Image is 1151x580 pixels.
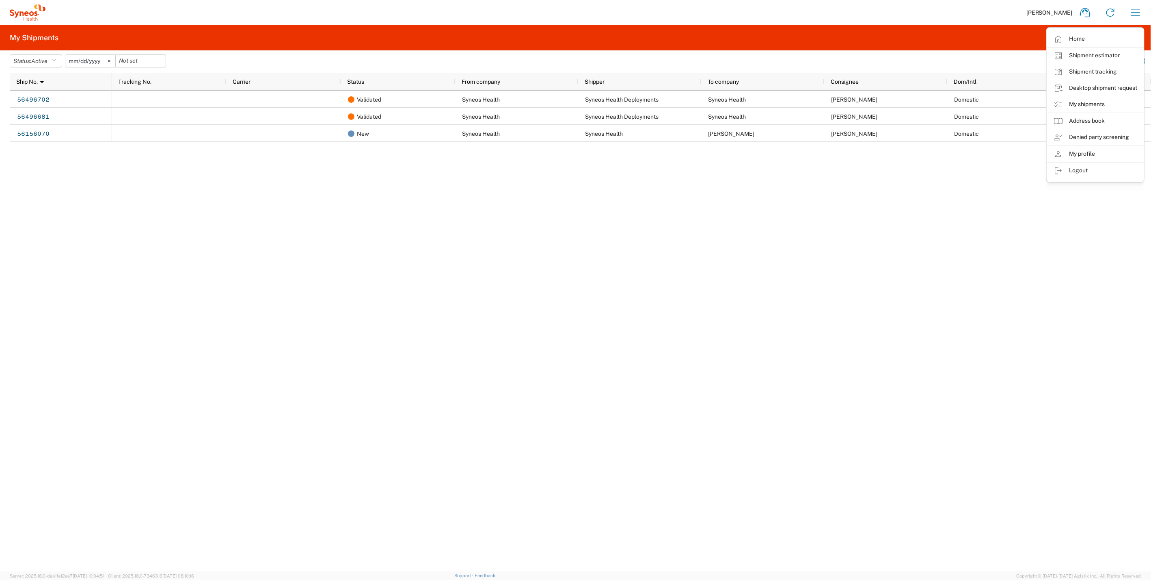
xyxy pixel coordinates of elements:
span: Syneos Health [708,96,746,103]
h2: My Shipments [10,33,58,43]
span: New [357,125,369,142]
span: Validated [357,91,382,108]
a: Feedback [475,573,495,578]
span: Syneos Health [708,113,746,120]
span: Ship No. [16,78,38,85]
span: Domestic [954,113,979,120]
a: 56496702 [17,93,50,106]
span: To company [708,78,739,85]
span: Active [31,58,48,64]
a: Desktop shipment request [1047,80,1144,96]
span: Domestic [954,130,979,137]
span: Copyright © [DATE]-[DATE] Agistix Inc., All Rights Reserved [1016,572,1141,580]
span: Domestic [954,96,979,103]
a: Logout [1047,163,1144,179]
input: Not set [116,55,166,67]
span: Syneos Health [462,113,500,120]
a: Home [1047,31,1144,47]
span: Syneos Health [585,130,623,137]
span: Marshonda Wooten [831,130,878,137]
span: Stephen Kiley [831,96,878,103]
span: [DATE] 08:10:16 [162,573,194,578]
a: Denied party screening [1047,129,1144,146]
span: Dom/Intl [954,78,977,85]
span: Client: 2025.18.0-7346316 [108,573,194,578]
span: Marshonda Wooten [708,130,755,137]
span: Status [348,78,365,85]
a: My profile [1047,146,1144,162]
input: Not set [65,55,115,67]
a: Address book [1047,113,1144,129]
span: Validated [357,108,382,125]
a: 56156070 [17,128,50,141]
span: [PERSON_NAME] [1026,9,1073,16]
span: Asha Sannidhi [831,113,878,120]
a: 56496681 [17,111,50,124]
a: Support [454,573,475,578]
span: Carrier [233,78,251,85]
span: Server: 2025.18.0-daa1fe12ee7 [10,573,104,578]
span: Syneos Health Deployments [585,96,659,103]
button: Status:Active [10,54,62,67]
a: My shipments [1047,96,1144,113]
span: Tracking No. [119,78,152,85]
a: Shipment tracking [1047,64,1144,80]
span: Syneos Health Deployments [585,113,659,120]
span: [DATE] 10:04:51 [73,573,104,578]
a: Shipment estimator [1047,48,1144,64]
span: From company [462,78,501,85]
span: Syneos Health [462,96,500,103]
span: Shipper [585,78,605,85]
span: Consignee [831,78,859,85]
span: Syneos Health [462,130,500,137]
